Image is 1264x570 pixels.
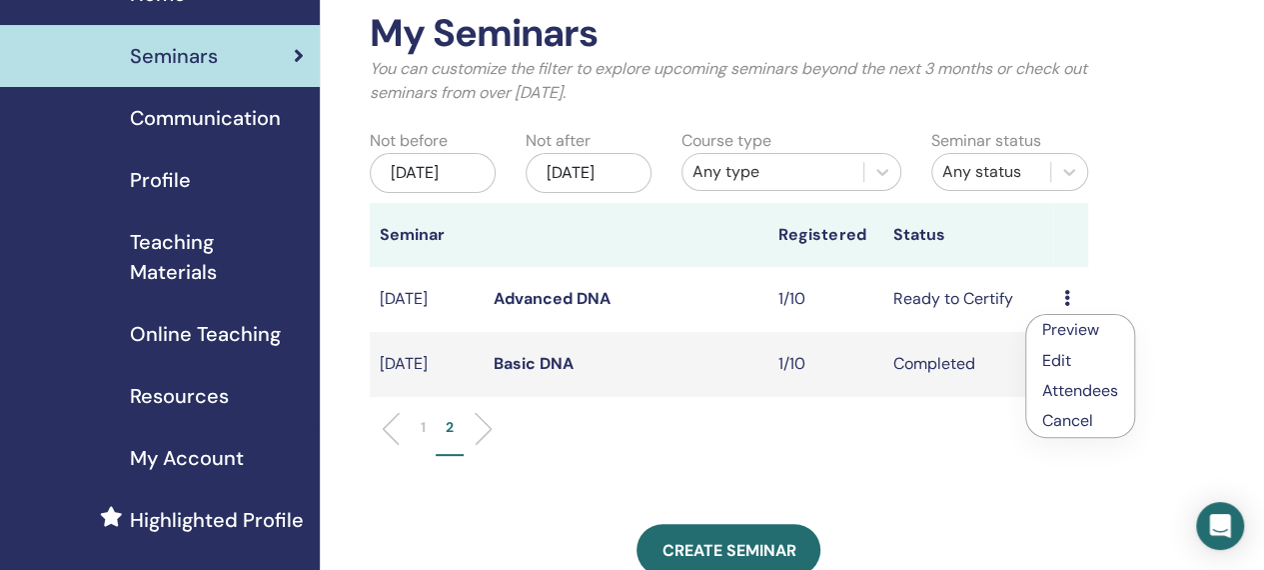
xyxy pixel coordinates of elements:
[130,505,304,535] span: Highlighted Profile
[494,288,611,309] a: Advanced DNA
[942,160,1040,184] div: Any status
[526,153,651,193] div: [DATE]
[1196,502,1244,550] div: Open Intercom Messenger
[130,319,281,349] span: Online Teaching
[130,165,191,195] span: Profile
[370,267,484,332] td: [DATE]
[370,129,448,153] label: Not before
[1042,319,1099,340] a: Preview
[130,227,304,287] span: Teaching Materials
[526,129,591,153] label: Not after
[1042,380,1118,401] a: Attendees
[768,203,882,267] th: Registered
[882,203,1053,267] th: Status
[446,417,454,438] p: 2
[130,41,218,71] span: Seminars
[370,57,1088,105] p: You can customize the filter to explore upcoming seminars beyond the next 3 months or check out s...
[661,540,795,561] span: Create seminar
[681,129,771,153] label: Course type
[370,153,496,193] div: [DATE]
[1042,350,1071,371] a: Edit
[494,353,574,374] a: Basic DNA
[882,332,1053,397] td: Completed
[130,443,244,473] span: My Account
[692,160,853,184] div: Any type
[130,381,229,411] span: Resources
[882,267,1053,332] td: Ready to Certify
[370,203,484,267] th: Seminar
[130,103,281,133] span: Communication
[768,267,882,332] td: 1/10
[370,11,1088,57] h2: My Seminars
[931,129,1041,153] label: Seminar status
[768,332,882,397] td: 1/10
[1042,409,1118,433] p: Cancel
[421,417,426,438] p: 1
[370,332,484,397] td: [DATE]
